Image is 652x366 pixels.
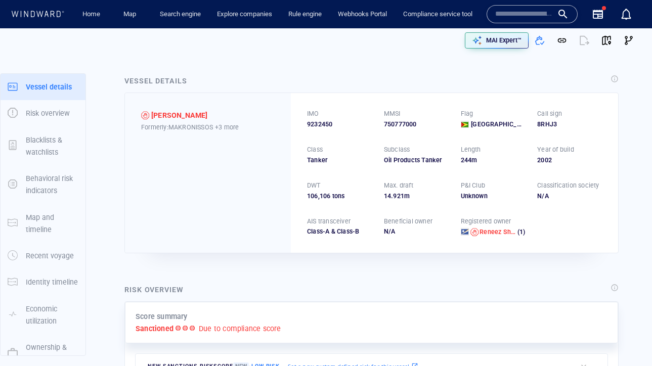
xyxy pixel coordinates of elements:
[331,227,335,235] span: &
[461,181,486,190] p: P&I Club
[384,181,413,190] p: Max. draft
[404,192,410,200] span: m
[391,192,393,200] span: .
[480,227,525,237] a: Reneez Shipping Ltd. (1)
[1,243,85,269] button: Recent voyage
[1,165,85,204] button: Behavioral risk indicators
[537,145,574,154] p: Year of build
[119,6,144,23] a: Map
[136,310,188,323] p: Score summary
[307,109,319,118] p: IMO
[26,303,78,328] p: Economic utilization
[620,8,632,20] div: Notification center
[537,181,599,190] p: Classification society
[515,227,525,237] span: (1)
[307,217,351,226] p: AIS transceiver
[26,107,70,119] p: Risk overview
[537,120,602,129] div: 8RHJ3
[537,192,602,201] div: N/A
[1,277,85,287] a: Identity timeline
[461,109,473,118] p: Flag
[1,204,85,243] button: Map and timeline
[136,323,173,335] p: Sanctioned
[124,75,187,87] div: Vessel details
[551,29,573,52] button: Get link
[384,217,432,226] p: Beneficial owner
[609,321,644,358] iframe: Chat
[461,145,481,154] p: Length
[1,348,85,358] a: Ownership & management
[529,29,551,52] button: Add to vessel list
[384,109,401,118] p: MMSI
[461,156,472,164] span: 244
[156,6,205,23] a: Search engine
[1,309,85,319] a: Economic utilization
[471,156,477,164] span: m
[486,36,521,45] p: MAI Expert™
[393,192,404,200] span: 921
[307,192,372,201] div: 106,106 tons
[537,156,602,165] div: 2002
[141,111,149,119] div: Sanctioned
[1,251,85,260] a: Recent voyage
[1,141,85,150] a: Blacklists & watchlists
[1,269,85,295] button: Identity timeline
[307,145,323,154] p: Class
[213,6,276,23] a: Explore companies
[151,109,208,121] div: [PERSON_NAME]
[141,122,275,132] div: Formerly: MAKRONISSOS
[307,181,321,190] p: DWT
[480,228,542,236] span: Reneez Shipping Ltd.
[26,134,78,159] p: Blacklists & watchlists
[26,276,78,288] p: Identity timeline
[1,100,85,126] button: Risk overview
[26,81,72,93] p: Vessel details
[26,341,78,366] p: Ownership & management
[461,192,526,201] div: Unknown
[329,227,359,235] span: Class-B
[1,81,85,91] a: Vessel details
[1,218,85,227] a: Map and timeline
[26,250,74,262] p: Recent voyage
[124,284,184,296] div: Risk overview
[307,120,332,129] span: 9232450
[215,122,239,132] p: +3 more
[1,179,85,189] a: Behavioral risk indicators
[199,323,281,335] p: Due to compliance score
[284,6,326,23] a: Rule engine
[595,29,618,52] button: View on map
[384,192,391,200] span: 14
[461,217,511,226] p: Registered owner
[384,145,410,154] p: Subclass
[307,227,329,235] span: Class-A
[537,109,562,118] p: Call sign
[1,74,85,100] button: Vessel details
[75,6,107,23] button: Home
[384,120,449,129] div: 750777000
[334,6,391,23] a: Webhooks Portal
[465,32,529,49] button: MAI Expert™
[78,6,104,23] a: Home
[399,6,476,23] a: Compliance service tool
[384,156,449,165] div: Oil Products Tanker
[26,172,78,197] p: Behavioral risk indicators
[26,211,78,236] p: Map and timeline
[618,29,640,52] button: Visual Link Analysis
[307,156,372,165] div: Tanker
[1,108,85,118] a: Risk overview
[1,127,85,166] button: Blacklists & watchlists
[384,227,396,235] span: N/A
[1,296,85,335] button: Economic utilization
[115,6,148,23] button: Map
[151,109,208,121] span: FAUSTA
[471,120,525,129] span: [GEOGRAPHIC_DATA]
